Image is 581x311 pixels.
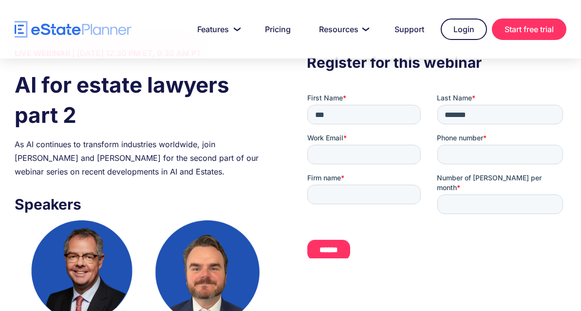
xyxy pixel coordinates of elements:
a: Support [383,19,436,39]
a: Start free trial [492,19,566,40]
h3: Speakers [15,193,274,215]
a: Features [186,19,248,39]
a: Login [441,19,487,40]
a: Resources [307,19,378,39]
a: home [15,21,131,38]
h3: Register for this webinar [307,51,567,74]
h1: AI for estate lawyers part 2 [15,70,274,130]
a: Pricing [253,19,302,39]
div: As AI continues to transform industries worldwide, join [PERSON_NAME] and [PERSON_NAME] for the s... [15,137,274,178]
iframe: Form 0 [307,93,567,258]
